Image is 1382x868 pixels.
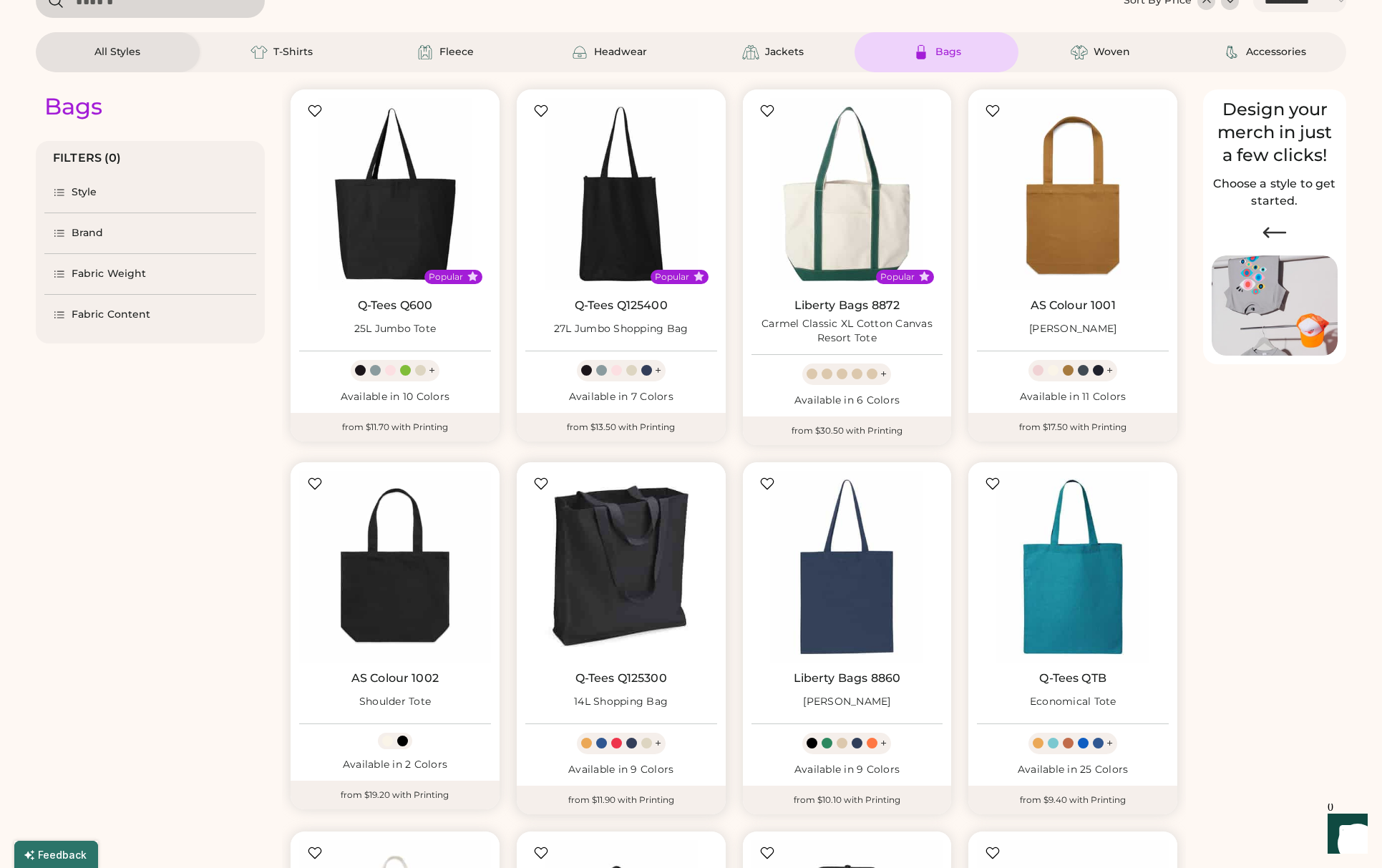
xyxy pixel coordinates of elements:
[72,267,146,281] div: Fabric Weight
[1029,322,1116,336] div: [PERSON_NAME]
[299,758,491,772] div: Available in 2 Colors
[554,322,688,336] div: 27L Jumbo Shopping Bag
[291,781,500,809] div: from $19.20 with Printing
[751,471,943,663] img: Liberty Bags 8860 Nicole Tote
[571,44,588,61] img: Headwear Icon
[359,695,431,709] div: Shoulder Tote
[250,44,268,61] img: T-Shirts Icon
[467,271,478,282] button: Popular Style
[429,271,463,283] div: Popular
[977,763,1169,777] div: Available in 25 Colors
[803,695,890,709] div: [PERSON_NAME]
[751,394,943,408] div: Available in 6 Colors
[743,786,952,814] div: from $10.10 with Printing
[655,736,661,751] div: +
[919,271,930,282] button: Popular Style
[743,416,952,445] div: from $30.50 with Printing
[913,44,930,61] img: Bags Icon
[694,271,704,282] button: Popular Style
[1039,671,1106,686] a: Q-Tees QTB
[655,363,661,379] div: +
[439,45,474,59] div: Fleece
[1212,175,1338,210] h2: Choose a style to get started.
[1071,44,1088,61] img: Woven Icon
[517,413,726,442] div: from $13.50 with Printing
[1212,255,1338,356] img: Image of Lisa Congdon Eye Print on T-Shirt and Hat
[1106,363,1113,379] div: +
[299,471,491,663] img: AS Colour 1002 Shoulder Tote
[977,98,1169,290] img: AS Colour 1001 Carrie Tote
[880,736,887,751] div: +
[94,45,140,59] div: All Styles
[72,185,97,200] div: Style
[794,298,900,313] a: Liberty Bags 8872
[977,471,1169,663] img: Q-Tees QTB Economical Tote
[72,226,104,240] div: Brand
[273,45,313,59] div: T-Shirts
[299,390,491,404] div: Available in 10 Colors
[751,317,943,346] div: Carmel Classic XL Cotton Canvas Resort Tote
[429,363,435,379] div: +
[351,671,439,686] a: AS Colour 1002
[575,671,667,686] a: Q-Tees Q125300
[44,92,102,121] div: Bags
[751,98,943,290] img: Liberty Bags 8872 Carmel Classic XL Cotton Canvas Resort Tote
[1106,736,1113,751] div: +
[935,45,961,59] div: Bags
[525,763,717,777] div: Available in 9 Colors
[977,390,1169,404] div: Available in 11 Colors
[354,322,437,336] div: 25L Jumbo Tote
[1314,804,1376,865] iframe: Front Chat
[53,150,122,167] div: FILTERS (0)
[765,45,804,59] div: Jackets
[880,366,887,382] div: +
[880,271,915,283] div: Popular
[968,413,1177,442] div: from $17.50 with Printing
[574,695,668,709] div: 14L Shopping Bag
[1031,298,1116,313] a: AS Colour 1001
[594,45,647,59] div: Headwear
[525,471,717,663] img: Q-Tees Q125300 14L Shopping Bag
[575,298,668,313] a: Q-Tees Q125400
[751,763,943,777] div: Available in 9 Colors
[1212,98,1338,167] div: Design your merch in just a few clicks!
[417,44,434,61] img: Fleece Icon
[1223,44,1240,61] img: Accessories Icon
[968,786,1177,814] div: from $9.40 with Printing
[517,786,726,814] div: from $11.90 with Printing
[358,298,433,313] a: Q-Tees Q600
[72,308,150,322] div: Fabric Content
[291,413,500,442] div: from $11.70 with Printing
[794,671,901,686] a: Liberty Bags 8860
[1030,695,1116,709] div: Economical Tote
[742,44,759,61] img: Jackets Icon
[525,390,717,404] div: Available in 7 Colors
[1246,45,1306,59] div: Accessories
[1094,45,1130,59] div: Woven
[655,271,689,283] div: Popular
[525,98,717,290] img: Q-Tees Q125400 27L Jumbo Shopping Bag
[299,98,491,290] img: Q-Tees Q600 25L Jumbo Tote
